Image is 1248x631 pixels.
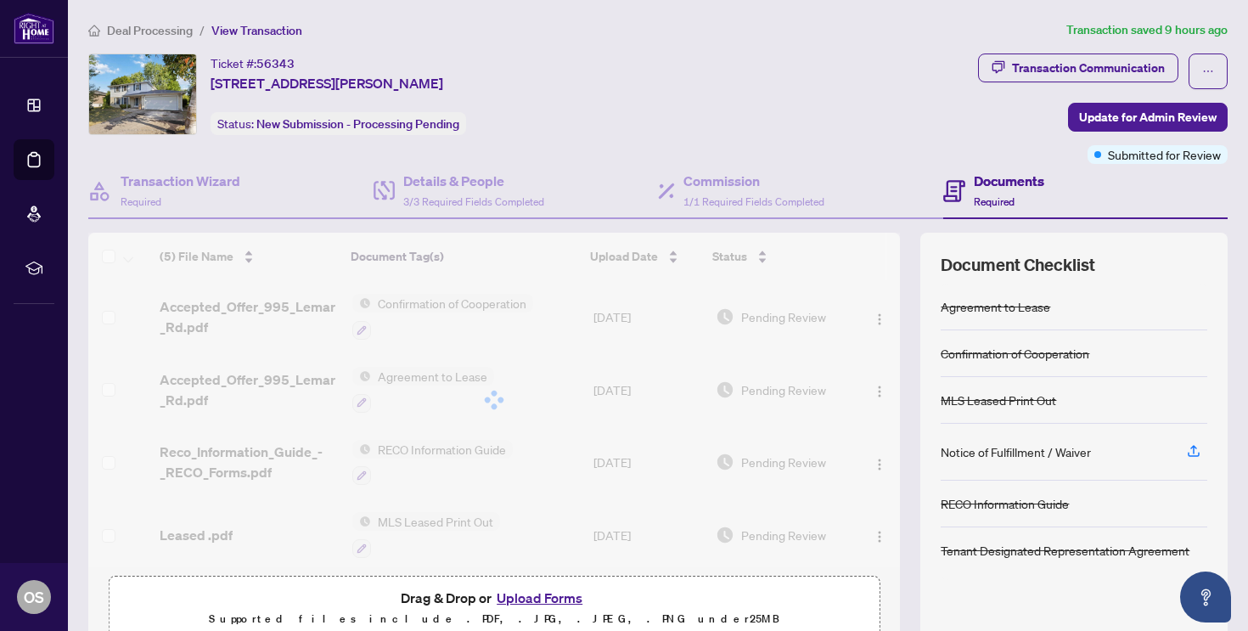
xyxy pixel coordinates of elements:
h4: Details & People [403,171,544,191]
div: RECO Information Guide [941,494,1069,513]
span: 56343 [256,56,295,71]
article: Transaction saved 9 hours ago [1066,20,1228,40]
div: MLS Leased Print Out [941,391,1056,409]
img: logo [14,13,54,44]
span: New Submission - Processing Pending [256,116,459,132]
p: Supported files include .PDF, .JPG, .JPEG, .PNG under 25 MB [120,609,869,629]
h4: Transaction Wizard [121,171,240,191]
span: OS [24,585,44,609]
span: 3/3 Required Fields Completed [403,195,544,208]
span: Submitted for Review [1108,145,1221,164]
span: [STREET_ADDRESS][PERSON_NAME] [211,73,443,93]
span: Document Checklist [941,253,1095,277]
button: Transaction Communication [978,54,1178,82]
div: Notice of Fulfillment / Waiver [941,442,1091,461]
li: / [200,20,205,40]
button: Open asap [1180,572,1231,623]
span: Required [974,195,1015,208]
div: Ticket #: [211,54,295,73]
span: home [88,25,100,37]
div: Transaction Communication [1012,54,1165,82]
span: 1/1 Required Fields Completed [683,195,824,208]
div: Agreement to Lease [941,297,1050,316]
div: Tenant Designated Representation Agreement [941,541,1189,560]
span: View Transaction [211,23,302,38]
div: Status: [211,112,466,135]
h4: Commission [683,171,824,191]
h4: Documents [974,171,1044,191]
span: Deal Processing [107,23,193,38]
button: Upload Forms [492,587,587,609]
button: Update for Admin Review [1068,103,1228,132]
div: Confirmation of Cooperation [941,344,1089,363]
span: Update for Admin Review [1079,104,1217,131]
img: IMG-N12416966_1.jpg [89,54,196,134]
span: Required [121,195,161,208]
span: ellipsis [1202,65,1214,77]
span: Drag & Drop or [401,587,587,609]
